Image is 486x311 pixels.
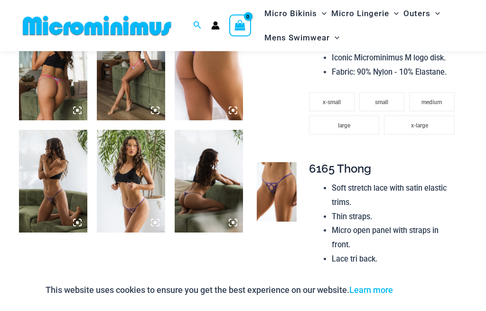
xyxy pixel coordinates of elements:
li: large [309,116,379,135]
a: View Shopping Cart, empty [229,15,251,37]
img: Slay Lavender Martini 6165 Thong [257,163,297,223]
li: Fabric: 95% Nylon - 5% Elastane. [332,267,459,281]
img: Slay Lavender Martini 6165 Thong [175,130,243,233]
li: Thin straps. [332,210,459,224]
span: Menu Toggle [317,1,327,26]
a: Search icon link [193,20,202,32]
span: x-small [323,99,341,106]
a: Learn more [349,285,393,295]
span: x-large [411,123,428,129]
img: Savour Cotton Candy 6035 Thong [97,18,165,121]
span: Mens Swimwear [264,26,330,50]
img: Slay Lavender Martini 6165 Thong [19,130,87,233]
button: Accept [400,279,440,301]
li: medium [409,93,455,112]
li: Iconic Microminimus M logo disk. [332,51,459,66]
a: Micro BikinisMenu ToggleMenu Toggle [262,1,329,26]
img: MM SHOP LOGO FLAT [19,15,175,37]
span: Menu Toggle [430,1,440,26]
a: Micro LingerieMenu ToggleMenu Toggle [329,1,401,26]
span: small [375,99,388,106]
img: Slay Lavender Martini 6165 Thong [175,18,243,121]
li: small [359,93,405,112]
a: Mens SwimwearMenu ToggleMenu Toggle [262,26,342,50]
span: medium [421,99,442,106]
span: Micro Lingerie [331,1,389,26]
li: Fabric: 90% Nylon - 10% Elastane. [332,66,459,80]
a: OutersMenu ToggleMenu Toggle [401,1,442,26]
li: x-small [309,93,355,112]
span: Outers [403,1,430,26]
li: Soft stretch lace with satin elastic trims. [332,182,459,210]
span: 6165 Thong [309,162,371,176]
span: Menu Toggle [330,26,339,50]
span: Menu Toggle [389,1,399,26]
li: Micro open panel with straps in front. [332,224,459,252]
li: x-large [384,116,454,135]
span: large [338,123,350,129]
span: Micro Bikinis [264,1,317,26]
li: Lace tri back. [332,253,459,267]
img: Slay Lavender Martini 6165 Thong [97,130,165,233]
a: Account icon link [211,21,220,30]
img: Savour Cotton Candy 6035 Thong [19,18,87,121]
p: This website uses cookies to ensure you get the best experience on our website. [46,283,393,297]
